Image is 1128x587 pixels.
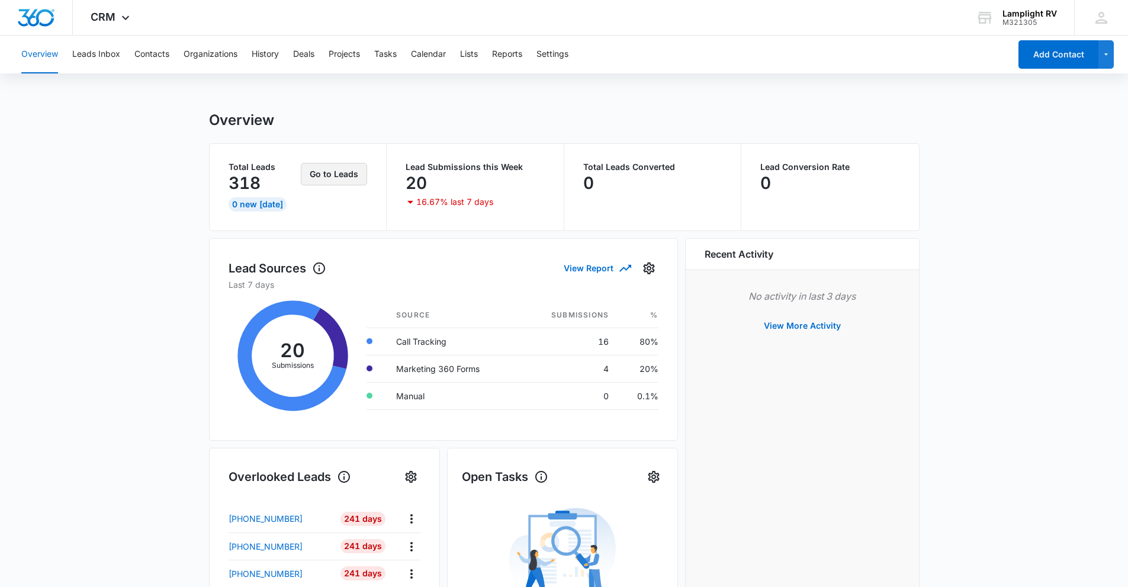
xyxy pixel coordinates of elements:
td: Marketing 360 Forms [387,355,519,382]
a: [PHONE_NUMBER] [229,540,332,553]
button: Reports [492,36,522,73]
div: 241 Days [340,539,385,553]
button: Deals [293,36,314,73]
p: [PHONE_NUMBER] [229,512,303,525]
button: Go to Leads [301,163,367,185]
p: 0 [760,174,771,193]
a: [PHONE_NUMBER] [229,567,332,580]
h6: Recent Activity [705,247,773,261]
button: Actions [402,537,420,556]
div: account name [1002,9,1057,18]
button: Settings [644,467,663,486]
p: No activity in last 3 days [705,289,900,303]
th: % [618,303,658,328]
button: Actions [402,509,420,528]
p: [PHONE_NUMBER] [229,567,303,580]
p: 318 [229,174,261,193]
button: View Report [564,258,630,278]
div: account id [1002,18,1057,27]
p: Total Leads Converted [583,163,722,171]
button: Contacts [134,36,169,73]
td: 80% [618,328,658,355]
button: Settings [401,467,420,486]
p: Last 7 days [229,278,658,291]
a: [PHONE_NUMBER] [229,512,332,525]
p: Lead Conversion Rate [760,163,900,171]
h1: Overview [209,111,274,129]
h1: Lead Sources [229,259,326,277]
button: Settings [639,259,658,278]
h1: Overlooked Leads [229,468,351,486]
p: Total Leads [229,163,299,171]
p: Lead Submissions this Week [406,163,545,171]
p: 16.67% last 7 days [416,198,493,206]
button: History [252,36,279,73]
span: CRM [91,11,115,23]
button: Projects [329,36,360,73]
div: 241 Days [340,566,385,580]
td: 20% [618,355,658,382]
button: Calendar [411,36,446,73]
button: Actions [402,564,420,583]
h1: Open Tasks [462,468,548,486]
a: Go to Leads [301,169,367,179]
button: Lists [460,36,478,73]
button: Organizations [184,36,237,73]
button: Overview [21,36,58,73]
th: Source [387,303,519,328]
div: 0 New [DATE] [229,197,287,211]
button: Settings [536,36,568,73]
td: Call Tracking [387,328,519,355]
button: Leads Inbox [72,36,120,73]
p: [PHONE_NUMBER] [229,540,303,553]
button: Tasks [374,36,397,73]
button: Add Contact [1018,40,1098,69]
p: 20 [406,174,427,193]
th: Submissions [519,303,618,328]
td: Manual [387,382,519,409]
td: 16 [519,328,618,355]
p: 0 [583,174,594,193]
div: 241 Days [340,512,385,526]
td: 4 [519,355,618,382]
td: 0.1% [618,382,658,409]
td: 0 [519,382,618,409]
button: View More Activity [752,312,853,340]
